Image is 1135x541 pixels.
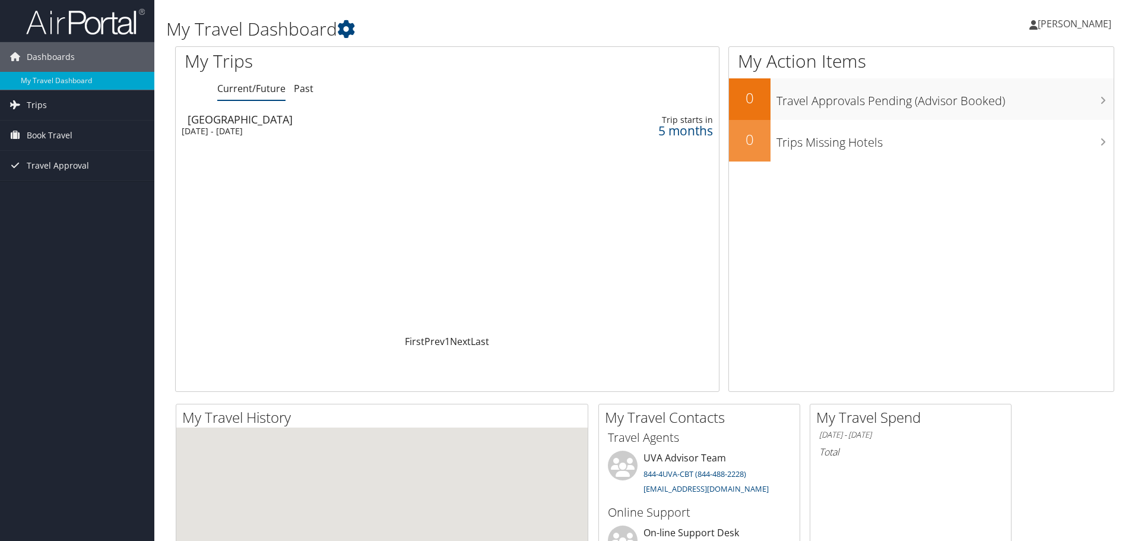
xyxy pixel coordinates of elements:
[1029,6,1123,42] a: [PERSON_NAME]
[776,128,1114,151] h3: Trips Missing Hotels
[27,90,47,120] span: Trips
[578,115,712,125] div: Trip starts in
[166,17,804,42] h1: My Travel Dashboard
[185,49,484,74] h1: My Trips
[26,8,145,36] img: airportal-logo.png
[605,407,800,428] h2: My Travel Contacts
[294,82,313,95] a: Past
[729,120,1114,162] a: 0Trips Missing Hotels
[602,451,797,499] li: UVA Advisor Team
[816,407,1011,428] h2: My Travel Spend
[729,88,771,108] h2: 0
[188,114,513,125] div: [GEOGRAPHIC_DATA]
[819,445,1002,458] h6: Total
[450,335,471,348] a: Next
[27,42,75,72] span: Dashboards
[608,429,791,446] h3: Travel Agents
[776,87,1114,109] h3: Travel Approvals Pending (Advisor Booked)
[608,504,791,521] h3: Online Support
[217,82,286,95] a: Current/Future
[729,49,1114,74] h1: My Action Items
[578,125,712,136] div: 5 months
[182,126,508,137] div: [DATE] - [DATE]
[819,429,1002,441] h6: [DATE] - [DATE]
[424,335,445,348] a: Prev
[27,151,89,181] span: Travel Approval
[182,407,588,428] h2: My Travel History
[445,335,450,348] a: 1
[471,335,489,348] a: Last
[643,483,769,494] a: [EMAIL_ADDRESS][DOMAIN_NAME]
[27,121,72,150] span: Book Travel
[729,78,1114,120] a: 0Travel Approvals Pending (Advisor Booked)
[643,469,746,479] a: 844-4UVA-CBT (844-488-2228)
[729,129,771,150] h2: 0
[405,335,424,348] a: First
[1038,17,1111,30] span: [PERSON_NAME]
